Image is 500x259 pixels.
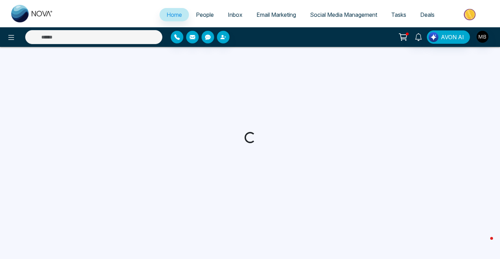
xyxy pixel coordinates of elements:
span: Social Media Management [310,11,377,18]
span: People [196,11,214,18]
span: Email Marketing [256,11,296,18]
span: Home [167,11,182,18]
a: Inbox [221,8,249,21]
a: Email Marketing [249,8,303,21]
span: Inbox [228,11,242,18]
a: People [189,8,221,21]
span: Tasks [391,11,406,18]
iframe: Intercom live chat [476,235,493,252]
img: Lead Flow [429,32,438,42]
a: Home [160,8,189,21]
a: Tasks [384,8,413,21]
span: AVON AI [441,33,464,41]
a: Deals [413,8,442,21]
a: Social Media Management [303,8,384,21]
button: AVON AI [427,30,470,44]
img: User Avatar [477,31,488,43]
span: Deals [420,11,435,18]
img: Market-place.gif [445,7,496,22]
img: Nova CRM Logo [11,5,53,22]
